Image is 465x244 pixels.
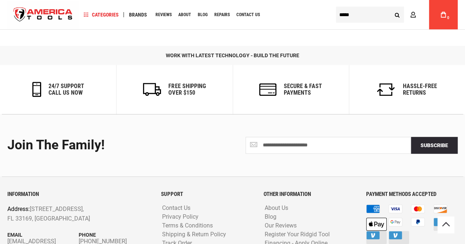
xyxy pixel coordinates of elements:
[79,231,150,239] p: Phone
[7,204,122,223] p: [STREET_ADDRESS], FL 33169, [GEOGRAPHIC_DATA]
[263,214,278,221] a: Blog
[403,83,437,96] h6: Hassle-Free Returns
[421,142,448,148] span: Subscribe
[160,214,200,221] a: Privacy Policy
[7,231,79,239] p: Email
[211,10,233,20] a: Repairs
[126,10,150,20] a: Brands
[7,138,227,153] div: Join the Family!
[284,83,322,96] h6: secure & fast payments
[366,191,458,197] h6: PAYMENT METHODS ACCEPTED
[129,12,147,17] span: Brands
[236,12,260,17] span: Contact Us
[264,191,355,197] h6: OTHER INFORMATION
[198,12,208,17] span: Blog
[233,10,263,20] a: Contact Us
[80,10,122,20] a: Categories
[160,205,192,212] a: Contact Us
[7,1,79,29] a: store logo
[263,231,332,238] a: Register Your Ridgid Tool
[79,239,150,244] a: [PHONE_NUMBER]
[7,191,150,197] h6: INFORMATION
[161,191,253,197] h6: SUPPORT
[411,137,458,154] button: Subscribe
[160,222,215,229] a: Terms & Conditions
[263,205,290,212] a: About Us
[194,10,211,20] a: Blog
[160,231,228,238] a: Shipping & Return Policy
[214,12,230,17] span: Repairs
[155,12,172,17] span: Reviews
[175,10,194,20] a: About
[390,8,404,22] button: Search
[168,83,205,96] h6: Free Shipping Over $150
[7,205,30,212] span: Address:
[447,16,449,20] span: 0
[83,12,119,17] span: Categories
[178,12,191,17] span: About
[49,83,84,96] h6: 24/7 support call us now
[7,1,79,29] img: America Tools
[263,222,298,229] a: Our Reviews
[152,10,175,20] a: Reviews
